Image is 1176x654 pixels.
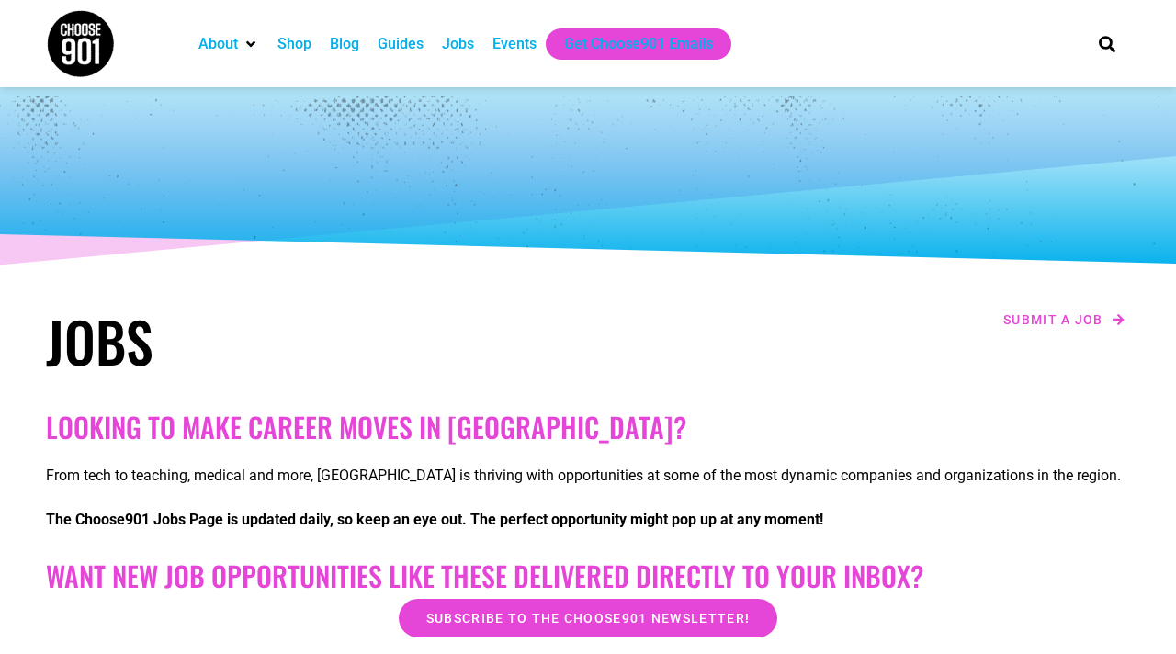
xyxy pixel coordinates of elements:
a: Shop [277,33,311,55]
p: From tech to teaching, medical and more, [GEOGRAPHIC_DATA] is thriving with opportunities at some... [46,465,1130,487]
h2: Looking to make career moves in [GEOGRAPHIC_DATA]? [46,411,1130,444]
a: Get Choose901 Emails [564,33,713,55]
a: Blog [330,33,359,55]
a: Events [492,33,537,55]
h2: Want New Job Opportunities like these Delivered Directly to your Inbox? [46,559,1130,592]
a: Subscribe to the Choose901 newsletter! [399,599,777,637]
span: Submit a job [1003,313,1103,326]
a: Jobs [442,33,474,55]
span: Subscribe to the Choose901 newsletter! [426,612,750,625]
div: Search [1092,28,1123,59]
a: Submit a job [998,308,1130,332]
a: Guides [378,33,424,55]
h1: Jobs [46,308,579,374]
nav: Main nav [189,28,1068,60]
a: About [198,33,238,55]
strong: The Choose901 Jobs Page is updated daily, so keep an eye out. The perfect opportunity might pop u... [46,511,823,528]
div: About [189,28,268,60]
